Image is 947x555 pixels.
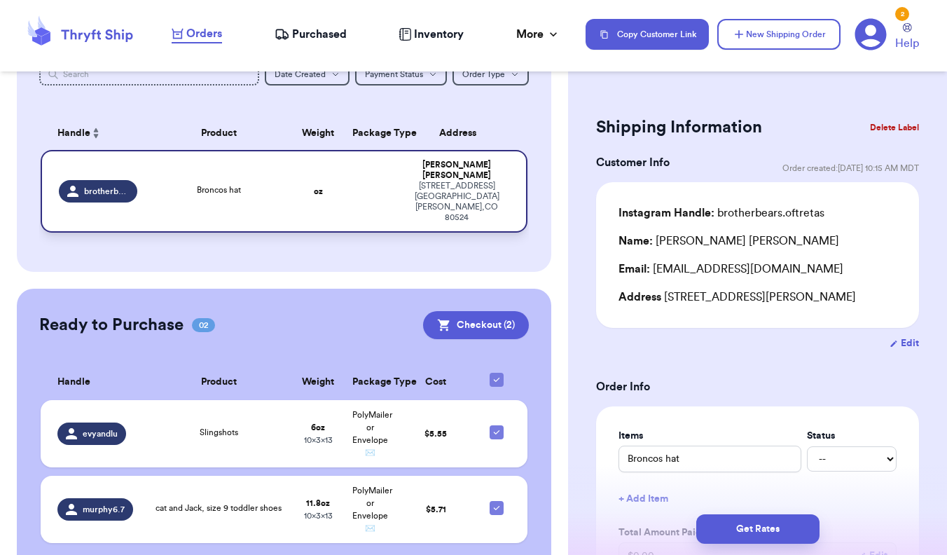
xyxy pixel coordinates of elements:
span: cat and Jack, size 9 toddler shoes [155,504,282,512]
div: [PERSON_NAME] [PERSON_NAME] [405,160,509,181]
span: Instagram Handle: [618,207,714,219]
th: Package Type [344,364,396,400]
span: 10 x 3 x 13 [304,436,333,444]
span: Help [895,35,919,52]
span: $ 5.55 [424,430,447,438]
button: Get Rates [696,514,820,544]
span: evyandlu [83,428,118,439]
th: Product [146,364,292,400]
th: Product [146,116,292,150]
strong: oz [314,187,323,196]
a: Orders [172,25,222,43]
label: Status [807,429,897,443]
h3: Customer Info [596,154,670,171]
h2: Ready to Purchase [39,314,184,336]
span: 10 x 3 x 13 [304,512,333,520]
a: 2 [855,18,887,50]
th: Package Type [344,116,396,150]
span: Purchased [292,26,347,43]
button: Date Created [265,63,350,85]
span: Broncos hat [197,186,241,194]
div: [STREET_ADDRESS] [GEOGRAPHIC_DATA][PERSON_NAME] , CO 80524 [405,181,509,223]
span: $ 5.71 [426,505,446,514]
span: Order created: [DATE] 10:15 AM MDT [782,163,919,174]
span: Orders [186,25,222,42]
button: Order Type [452,63,529,85]
a: Inventory [399,26,464,43]
h3: Order Info [596,378,919,395]
input: Search [39,63,259,85]
span: Handle [57,126,90,141]
span: Order Type [462,70,505,78]
a: Purchased [275,26,347,43]
th: Address [396,116,527,150]
button: New Shipping Order [717,19,841,50]
span: Address [618,292,661,303]
th: Weight [292,116,345,150]
div: 2 [895,7,909,21]
button: Checkout (2) [423,311,529,339]
span: Slingshots [200,428,238,437]
span: Inventory [414,26,464,43]
button: Payment Status [355,63,447,85]
strong: 11.8 oz [306,499,330,507]
div: brotherbears.oftretas [618,205,824,221]
span: murphy6.7 [83,504,125,515]
strong: 6 oz [311,423,325,432]
span: Email: [618,263,650,275]
div: [EMAIL_ADDRESS][DOMAIN_NAME] [618,261,897,277]
button: Delete Label [864,112,925,143]
span: Payment Status [365,70,423,78]
div: More [516,26,560,43]
div: [STREET_ADDRESS][PERSON_NAME] [618,289,897,306]
div: [PERSON_NAME] [PERSON_NAME] [618,233,839,249]
h2: Shipping Information [596,116,762,139]
th: Weight [292,364,345,400]
button: Sort ascending [90,125,102,142]
button: Copy Customer Link [586,19,709,50]
label: Items [618,429,801,443]
button: Edit [890,336,919,350]
span: PolyMailer or Envelope ✉️ [352,486,392,533]
span: Date Created [275,70,326,78]
span: 02 [192,318,215,332]
span: PolyMailer or Envelope ✉️ [352,411,392,457]
a: Help [895,23,919,52]
th: Cost [396,364,475,400]
span: Handle [57,375,90,390]
span: Name: [618,235,653,247]
span: brotherbears.oftretas [84,186,128,197]
button: + Add Item [613,484,902,514]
